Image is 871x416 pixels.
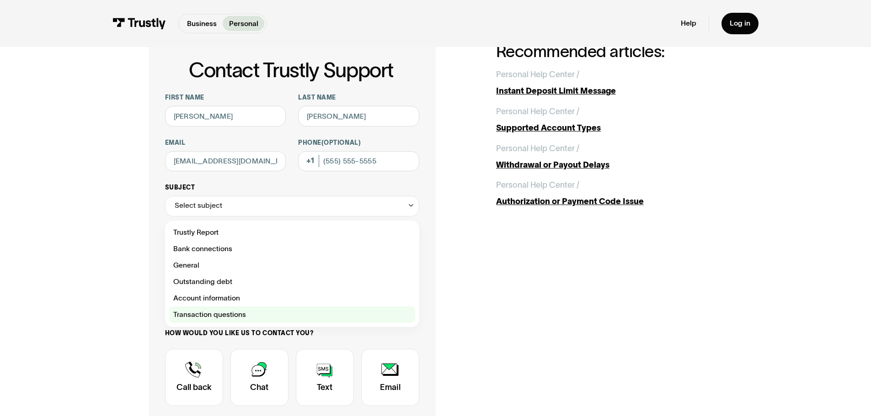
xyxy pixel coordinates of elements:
[496,105,579,118] div: Personal Help Center /
[175,200,222,212] div: Select subject
[496,195,723,208] div: Authorization or Payment Code Issue
[496,68,723,97] a: Personal Help Center /Instant Deposit Limit Message
[173,226,219,239] span: Trustly Report
[730,19,750,28] div: Log in
[173,259,199,272] span: General
[496,85,723,97] div: Instant Deposit Limit Message
[173,276,232,288] span: Outstanding debt
[496,105,723,134] a: Personal Help Center /Supported Account Types
[496,142,723,171] a: Personal Help Center /Withdrawal or Payout Delays
[223,16,264,31] a: Personal
[163,59,419,81] h1: Contact Trustly Support
[173,309,246,321] span: Transaction questions
[165,139,286,147] label: Email
[112,18,166,29] img: Trustly Logo
[187,18,217,29] p: Business
[681,19,696,28] a: Help
[298,106,419,126] input: Howard
[496,42,723,60] h2: Recommended articles:
[165,184,419,192] label: Subject
[321,139,361,146] span: (Optional)
[298,94,419,102] label: Last name
[721,13,759,34] a: Log in
[496,68,579,81] div: Personal Help Center /
[165,151,286,172] input: alex@mail.com
[165,329,419,337] label: How would you like us to contact you?
[229,18,258,29] p: Personal
[165,196,419,216] div: Select subject
[496,142,579,155] div: Personal Help Center /
[298,139,419,147] label: Phone
[173,292,240,305] span: Account information
[298,151,419,172] input: (555) 555-5555
[496,179,723,208] a: Personal Help Center /Authorization or Payment Code Issue
[165,94,286,102] label: First name
[165,216,419,327] nav: Select subject
[496,159,723,171] div: Withdrawal or Payout Delays
[181,16,223,31] a: Business
[496,122,723,134] div: Supported Account Types
[165,106,286,126] input: Alex
[496,179,579,191] div: Personal Help Center /
[173,243,232,255] span: Bank connections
